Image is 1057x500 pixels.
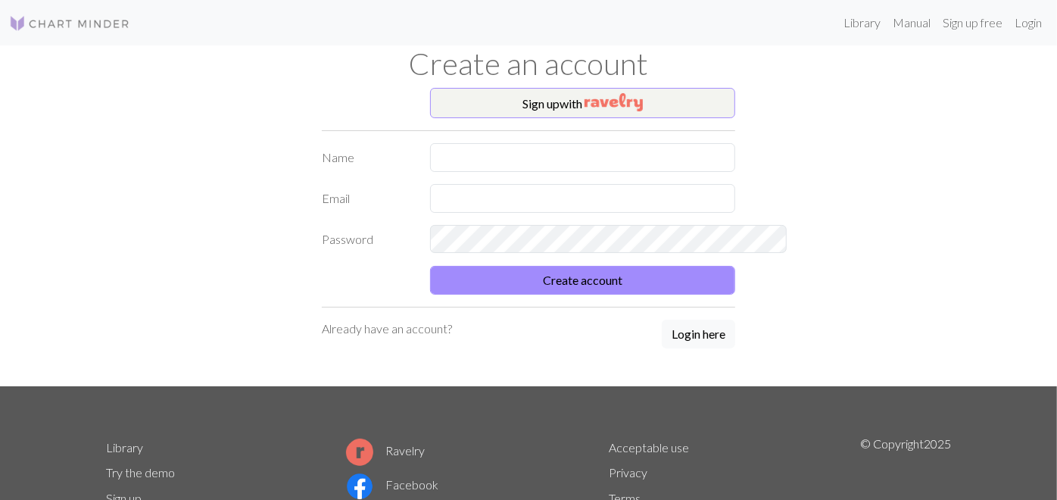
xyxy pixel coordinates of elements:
button: Create account [430,266,736,295]
button: Login here [662,320,735,348]
button: Sign upwith [430,88,736,118]
a: Manual [887,8,937,38]
a: Library [837,8,887,38]
a: Acceptable use [609,440,689,455]
a: Login here [662,320,735,350]
a: Login [1009,8,1048,38]
a: Try the demo [106,465,175,480]
img: Logo [9,14,130,33]
a: Library [106,440,143,455]
label: Name [313,143,421,172]
a: Ravelry [346,443,425,458]
img: Facebook logo [346,473,373,500]
label: Email [313,184,421,213]
h1: Create an account [97,45,960,82]
p: Already have an account? [322,320,452,338]
img: Ravelry [585,93,643,111]
a: Sign up free [937,8,1009,38]
a: Privacy [609,465,647,480]
label: Password [313,225,421,254]
a: Facebook [346,477,438,492]
img: Ravelry logo [346,439,373,466]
